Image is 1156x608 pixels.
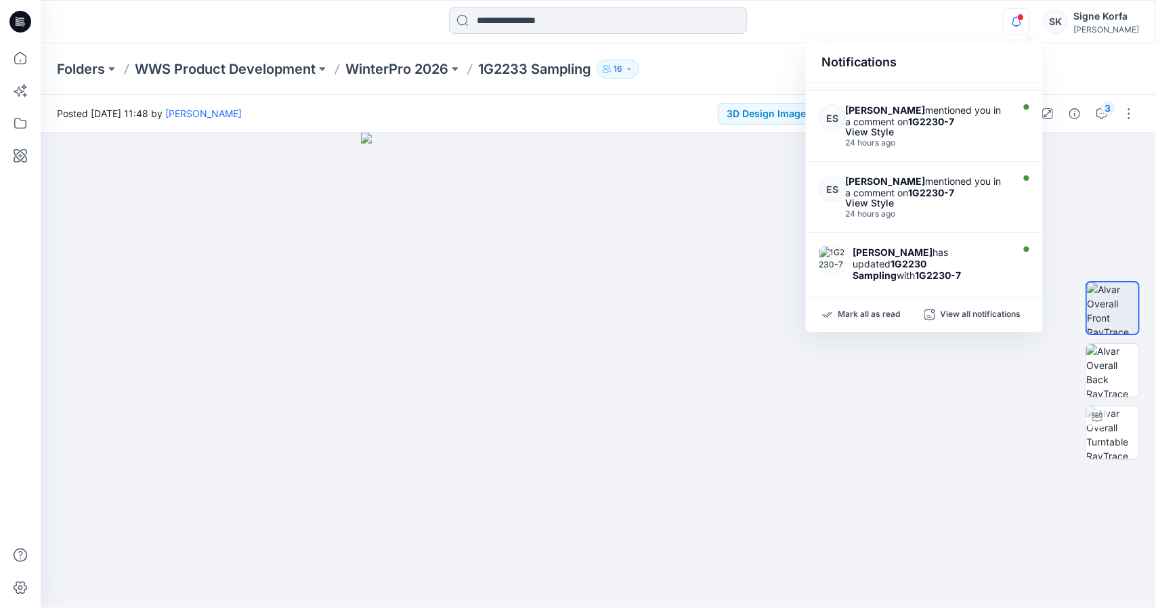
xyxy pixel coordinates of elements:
[853,246,1009,281] div: has updated with
[1086,406,1139,459] img: Alvar Overall Turntable RayTrace
[478,60,591,79] p: 1G2233 Sampling
[845,175,925,187] strong: [PERSON_NAME]
[1091,103,1113,125] button: 3
[845,127,1008,137] div: View Style
[845,138,1008,148] div: Thursday, August 28, 2025 13:00
[845,104,1008,127] div: mentioned you in a comment on
[1073,24,1139,35] div: [PERSON_NAME]
[853,246,933,258] strong: [PERSON_NAME]
[1087,282,1138,334] img: Alvar Overall Front RayTrace
[845,209,1008,219] div: Thursday, August 28, 2025 12:41
[135,60,316,79] a: WWS Product Development
[845,198,1008,208] div: View Style
[614,62,622,77] p: 16
[819,246,847,274] img: 1G2230-7
[1064,103,1086,125] button: Details
[57,106,242,121] span: Posted [DATE] 11:48 by
[819,104,846,131] div: ES
[1073,8,1139,24] div: Signe Korfa
[838,309,901,321] p: Mark all as read
[908,116,954,127] strong: 1G2230-7
[361,133,836,608] img: eyJhbGciOiJIUzI1NiIsImtpZCI6IjAiLCJzbHQiOiJzZXMiLCJ0eXAiOiJKV1QifQ.eyJkYXRhIjp7InR5cGUiOiJzdG9yYW...
[806,42,1043,83] div: Notifications
[941,309,1021,321] p: View all notifications
[916,269,962,281] strong: 1G2230-7
[853,285,1009,295] div: Thursday, August 28, 2025 11:01
[1044,9,1068,34] div: SK
[165,108,242,119] a: [PERSON_NAME]
[853,258,927,281] strong: 1G2230 Sampling
[1101,102,1115,115] div: 3
[345,60,448,79] a: WinterPro 2026
[845,175,1008,198] div: mentioned you in a comment on
[845,104,925,116] strong: [PERSON_NAME]
[819,175,846,202] div: ES
[1086,344,1139,397] img: Alvar Overall Back RayTrace
[908,187,954,198] strong: 1G2230-7
[597,60,639,79] button: 16
[57,60,105,79] a: Folders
